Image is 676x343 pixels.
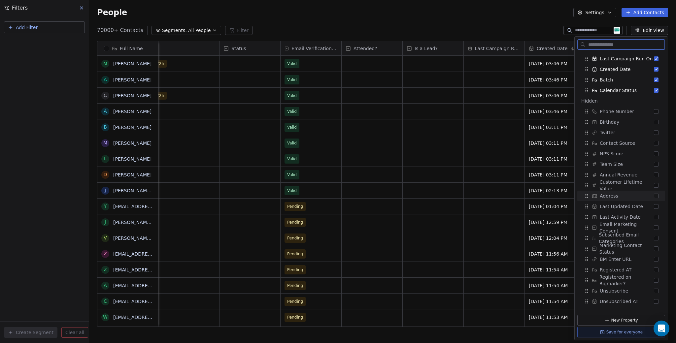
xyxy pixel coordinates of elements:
div: Unsubscribed AT [577,296,665,307]
a: [PERSON_NAME] [113,140,152,146]
span: [DATE] 02:13 PM [529,187,582,194]
div: C [104,92,107,99]
div: Team Size [577,159,665,170]
div: Last Activity Date [577,212,665,222]
div: Full Name [97,41,158,55]
div: Registered on Bigmarker? [577,275,665,286]
span: [DATE] 03:46 PM [529,108,582,115]
span: [DATE] 11:56 AM [529,251,582,257]
div: L [104,155,107,162]
span: Valid [287,108,297,115]
span: Customer Lifetime Value [599,179,654,192]
span: Valid [287,187,297,194]
span: Batch [600,77,613,83]
span: BM Enter URL [600,256,631,263]
div: Address [577,191,665,201]
span: Pending [287,235,303,241]
span: [DATE] 01:04 PM [529,203,582,210]
div: A [104,76,107,83]
span: Valid [287,77,297,83]
a: [PERSON_NAME] [113,93,152,98]
span: [DATE] 11:54 AM [529,266,582,273]
div: v [104,234,107,241]
span: Last Updated Date [600,203,643,210]
span: Attended? [354,45,377,52]
span: Marketing Contact Status [599,242,654,255]
span: Calendar Status [600,87,637,94]
div: j [105,219,106,226]
span: Created Date [600,66,630,73]
div: Marketing Contact Status [577,243,665,254]
span: Email Verification Status [291,45,337,52]
a: [EMAIL_ADDRESS][DOMAIN_NAME] [113,251,194,257]
div: M [103,60,107,67]
a: [PERSON_NAME][EMAIL_ADDRESS][PERSON_NAME][DOMAIN_NAME] [113,235,271,241]
button: Edit View [631,26,668,35]
button: New Property [577,315,665,326]
span: Valid [287,156,297,162]
span: Valid [287,60,297,67]
div: Birthday [577,117,665,127]
span: Valid [287,124,297,131]
a: [PERSON_NAME] [113,61,152,66]
span: Valid [287,140,297,146]
div: Last Campaign Run On [464,41,524,55]
span: [DATE] 11:54 AM [529,282,582,289]
div: Last Updated Date [577,201,665,212]
div: Customer Lifetime Value [577,180,665,191]
div: Hidden [581,98,661,104]
div: c [104,298,107,305]
span: [DATE] 11:54 AM [529,298,582,305]
div: y [104,203,107,210]
span: Status [231,45,246,52]
span: Registered on Bigmarker? [599,274,654,287]
div: Subscribed Email Categories [577,233,665,243]
span: Full Name [120,45,143,52]
span: Last Campaign Run On [600,55,653,62]
div: D [104,171,107,178]
a: [PERSON_NAME] [113,77,152,82]
div: Unsubscribe [577,286,665,296]
span: Last Activity Date [600,214,641,220]
div: M [103,140,107,146]
div: Calendar Status [577,85,665,96]
button: Add Contacts [622,8,668,17]
span: Pending [287,251,303,257]
div: Contact Source [577,138,665,148]
span: Address [600,193,618,199]
span: Team Size [600,161,623,168]
a: [EMAIL_ADDRESS][DOMAIN_NAME] [113,299,194,304]
a: [PERSON_NAME] [113,156,152,162]
div: Email Verification Status [281,41,341,55]
span: All People [188,27,211,34]
span: Valid [287,171,297,178]
div: J [105,187,106,194]
span: Pending [287,298,303,305]
div: Email Marketing Consent [577,222,665,233]
div: Annual Revenue [577,170,665,180]
div: NPS Score [577,148,665,159]
span: Last Campaign Run On [475,45,521,52]
div: BM Enter URL [577,254,665,265]
div: grid [97,56,158,327]
div: Batch [577,75,665,85]
a: [PERSON_NAME]-Hitpass [113,188,170,193]
a: [PERSON_NAME][EMAIL_ADDRESS][PERSON_NAME][DOMAIN_NAME] [113,220,271,225]
span: Pending [287,203,303,210]
span: Annual Revenue [600,171,637,178]
span: [DATE] 12:04 PM [529,235,582,241]
div: a [104,282,107,289]
div: Last Campaign Run On [577,53,665,64]
div: A [104,108,107,115]
div: Is a Lead? [403,41,463,55]
button: Save for everyone [577,327,665,337]
div: Created Date [577,64,665,75]
span: Created Date [537,45,567,52]
div: Status [220,41,280,55]
span: Pending [287,282,303,289]
div: Twitter [577,127,665,138]
span: Birthday [600,119,619,125]
span: [DATE] 03:11 PM [529,140,582,146]
span: Unsubscribe [600,288,628,294]
span: Pending [287,314,303,321]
